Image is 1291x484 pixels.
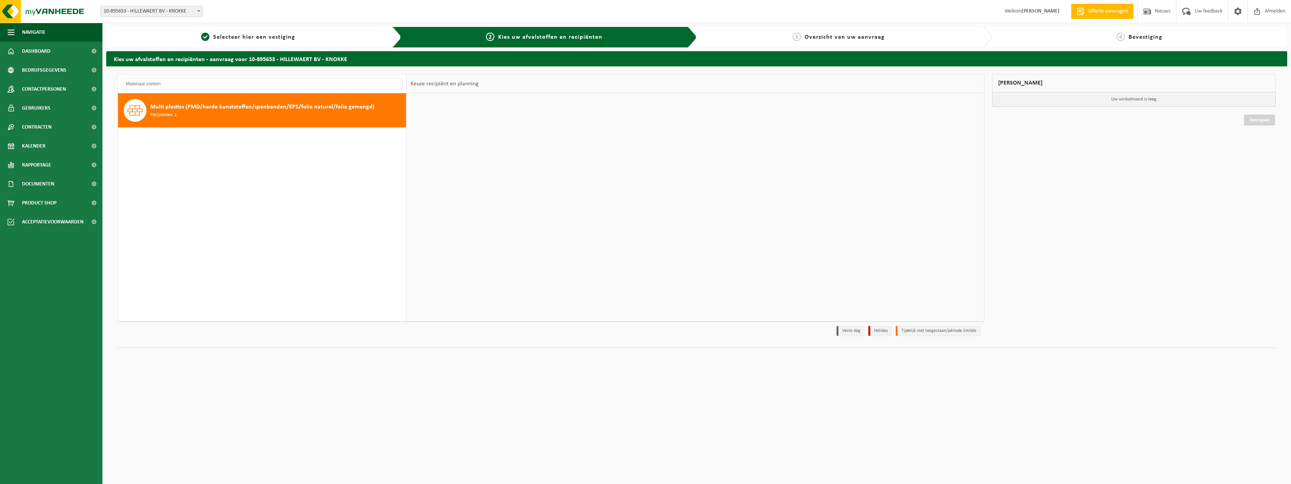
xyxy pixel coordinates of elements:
span: Kalender [22,137,46,156]
li: Vaste dag [837,326,865,336]
span: Offerte aanvragen [1087,8,1130,15]
span: 2 [486,33,494,41]
strong: [PERSON_NAME] [1022,8,1060,14]
span: Product Shop [22,193,57,212]
a: Doorgaan [1244,115,1275,126]
span: 4 [1116,33,1125,41]
span: Bedrijfsgegevens [22,61,66,80]
iframe: chat widget [4,467,127,484]
button: Multi plastics (PMD/harde kunststoffen/spanbanden/EPS/folie naturel/folie gemengd) Recipiënten: 1 [118,93,406,127]
a: Offerte aanvragen [1071,4,1134,19]
p: Uw winkelmand is leeg [992,92,1275,107]
span: Overzicht van uw aanvraag [805,34,885,40]
span: Recipiënten: 1 [150,112,177,119]
span: Contactpersonen [22,80,66,99]
span: Acceptatievoorwaarden [22,212,83,231]
span: Selecteer hier een vestiging [213,34,295,40]
input: Materiaal zoeken [122,78,403,90]
span: 1 [201,33,209,41]
span: Bevestiging [1129,34,1162,40]
span: Kies uw afvalstoffen en recipiënten [498,34,602,40]
div: Keuze recipiënt en planning [407,74,483,93]
span: Multi plastics (PMD/harde kunststoffen/spanbanden/EPS/folie naturel/folie gemengd) [150,102,374,112]
span: Gebruikers [22,99,50,118]
a: 1Selecteer hier een vestiging [110,33,386,42]
span: Navigatie [22,23,46,42]
span: Documenten [22,174,54,193]
li: Tijdelijk niet toegestaan/période limitée [896,326,981,336]
h2: Kies uw afvalstoffen en recipiënten - aanvraag voor 10-895653 - HILLEWAERT BV - KNOKKE [106,51,1287,66]
span: 3 [793,33,801,41]
span: Contracten [22,118,52,137]
li: Holiday [868,326,892,336]
span: Dashboard [22,42,50,61]
span: Rapportage [22,156,51,174]
div: [PERSON_NAME] [992,74,1276,92]
span: 10-895653 - HILLEWAERT BV - KNOKKE [101,6,203,17]
span: 10-895653 - HILLEWAERT BV - KNOKKE [100,6,203,17]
